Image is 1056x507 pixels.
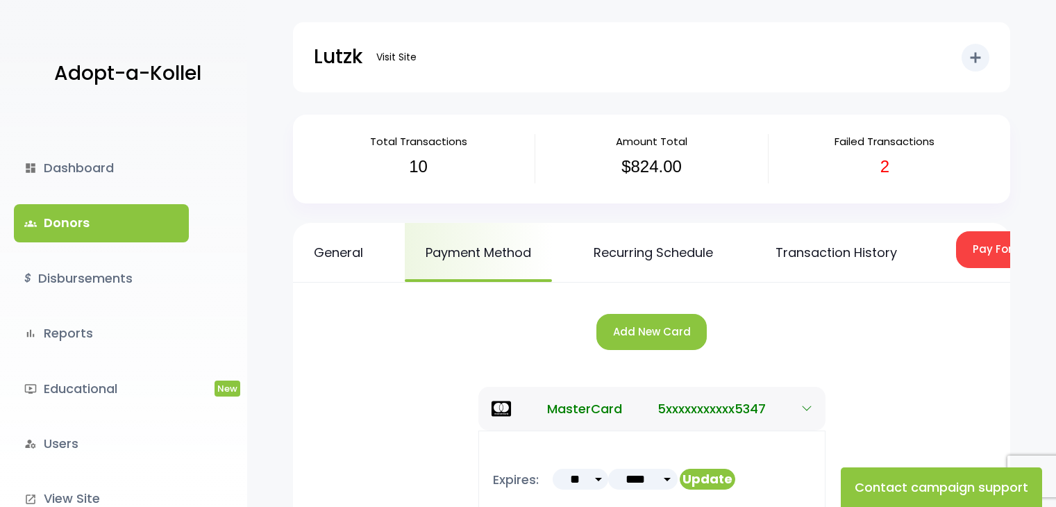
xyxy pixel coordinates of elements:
[314,40,362,74] p: Lutzk
[967,49,984,66] i: add
[546,157,757,177] h3: $824.00
[14,204,189,242] a: groupsDonors
[370,134,467,149] span: Total Transactions
[779,157,991,177] h3: 2
[293,223,384,282] a: General
[14,370,189,408] a: ondemand_videoEducationalNew
[24,217,37,230] span: groups
[24,383,37,395] i: ondemand_video
[24,327,37,340] i: bar_chart
[312,157,524,177] h3: 10
[680,469,735,490] button: Update
[54,56,201,91] p: Adopt-a-Kollel
[215,381,240,397] span: New
[616,134,687,149] span: Amount Total
[835,134,935,149] span: Failed Transactions
[24,438,37,450] i: manage_accounts
[657,399,766,418] span: 5xxxxxxxxxxx5347
[24,162,37,174] i: dashboard
[841,467,1042,507] button: Contact campaign support
[493,469,539,504] p: Expires:
[755,223,918,282] a: Transaction History
[405,223,552,282] a: Payment Method
[14,315,189,352] a: bar_chartReports
[14,149,189,187] a: dashboardDashboard
[573,223,734,282] a: Recurring Schedule
[14,260,189,297] a: $Disbursements
[24,493,37,506] i: launch
[369,44,424,71] a: Visit Site
[24,269,31,289] i: $
[962,44,989,72] button: add
[478,387,825,431] button: MasterCard 5xxxxxxxxxxx5347
[14,425,189,463] a: manage_accountsUsers
[596,314,707,351] button: Add New Card
[547,399,622,418] span: MasterCard
[47,40,201,108] a: Adopt-a-Kollel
